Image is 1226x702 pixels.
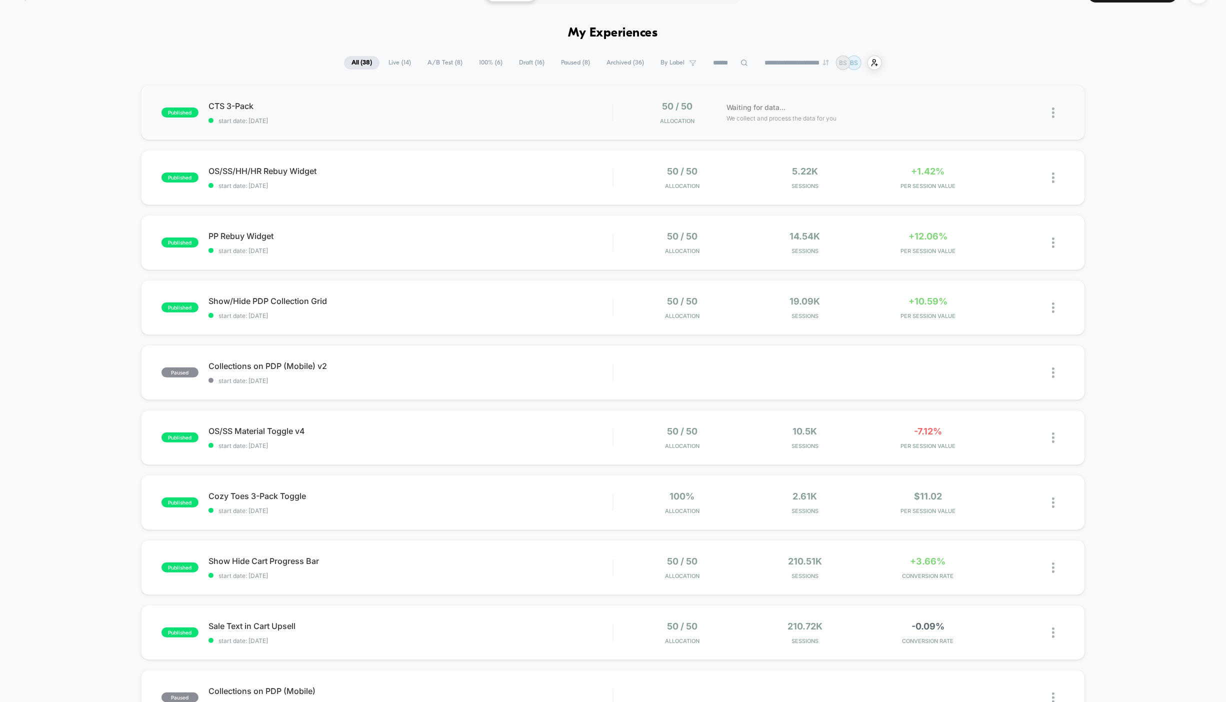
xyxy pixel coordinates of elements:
[208,442,612,449] span: start date: [DATE]
[161,562,198,572] span: published
[911,621,944,631] span: -0.09%
[161,497,198,507] span: published
[208,556,612,566] span: Show Hide Cart Progress Bar
[1052,627,1054,638] img: close
[1052,562,1054,573] img: close
[208,231,612,241] span: PP Rebuy Widget
[553,56,597,69] span: Paused ( 8 )
[161,107,198,117] span: published
[599,56,651,69] span: Archived ( 36 )
[208,621,612,631] span: Sale Text in Cart Upsell
[823,59,829,65] img: end
[208,686,612,696] span: Collections on PDP (Mobile)
[790,231,820,241] span: 14.54k
[792,166,818,176] span: 5.22k
[910,556,945,566] span: +3.66%
[161,367,198,377] span: paused
[665,637,699,644] span: Allocation
[665,442,699,449] span: Allocation
[908,231,947,241] span: +12.06%
[746,182,864,189] span: Sessions
[746,572,864,579] span: Sessions
[839,59,847,66] p: BS
[665,507,699,514] span: Allocation
[726,113,837,123] span: We collect and process the data for you
[208,101,612,111] span: CTS 3-Pack
[667,556,697,566] span: 50 / 50
[914,491,942,501] span: $11.02
[667,621,697,631] span: 50 / 50
[726,102,786,113] span: Waiting for data...
[344,56,379,69] span: All ( 38 )
[208,491,612,501] span: Cozy Toes 3-Pack Toggle
[869,312,987,319] span: PER SESSION VALUE
[911,166,944,176] span: +1.42%
[667,166,697,176] span: 50 / 50
[908,296,947,306] span: +10.59%
[662,101,692,111] span: 50 / 50
[746,637,864,644] span: Sessions
[746,442,864,449] span: Sessions
[208,637,612,644] span: start date: [DATE]
[746,507,864,514] span: Sessions
[1052,302,1054,313] img: close
[665,312,699,319] span: Allocation
[869,182,987,189] span: PER SESSION VALUE
[161,627,198,637] span: published
[208,572,612,579] span: start date: [DATE]
[511,56,552,69] span: Draft ( 16 )
[208,312,612,319] span: start date: [DATE]
[208,507,612,514] span: start date: [DATE]
[660,117,694,124] span: Allocation
[746,312,864,319] span: Sessions
[1052,172,1054,183] img: close
[1052,497,1054,508] img: close
[790,296,820,306] span: 19.09k
[568,26,658,40] h1: My Experiences
[208,117,612,124] span: start date: [DATE]
[208,296,612,306] span: Show/Hide PDP Collection Grid
[1052,107,1054,118] img: close
[208,182,612,189] span: start date: [DATE]
[660,59,684,66] span: By Label
[161,302,198,312] span: published
[869,442,987,449] span: PER SESSION VALUE
[667,426,697,436] span: 50 / 50
[420,56,470,69] span: A/B Test ( 8 )
[208,426,612,436] span: OS/SS Material Toggle v4
[1052,432,1054,443] img: close
[667,296,697,306] span: 50 / 50
[793,426,817,436] span: 10.5k
[670,491,695,501] span: 100%
[667,231,697,241] span: 50 / 50
[914,426,942,436] span: -7.12%
[161,237,198,247] span: published
[208,247,612,254] span: start date: [DATE]
[850,59,858,66] p: BS
[471,56,510,69] span: 100% ( 6 )
[208,361,612,371] span: Collections on PDP (Mobile) v2
[793,491,817,501] span: 2.61k
[665,572,699,579] span: Allocation
[869,507,987,514] span: PER SESSION VALUE
[869,572,987,579] span: CONVERSION RATE
[665,182,699,189] span: Allocation
[746,247,864,254] span: Sessions
[788,556,822,566] span: 210.51k
[161,432,198,442] span: published
[208,166,612,176] span: OS/SS/HH/HR Rebuy Widget
[381,56,418,69] span: Live ( 14 )
[1052,237,1054,248] img: close
[869,637,987,644] span: CONVERSION RATE
[787,621,822,631] span: 210.72k
[869,247,987,254] span: PER SESSION VALUE
[161,172,198,182] span: published
[1052,367,1054,378] img: close
[208,377,612,384] span: start date: [DATE]
[665,247,699,254] span: Allocation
